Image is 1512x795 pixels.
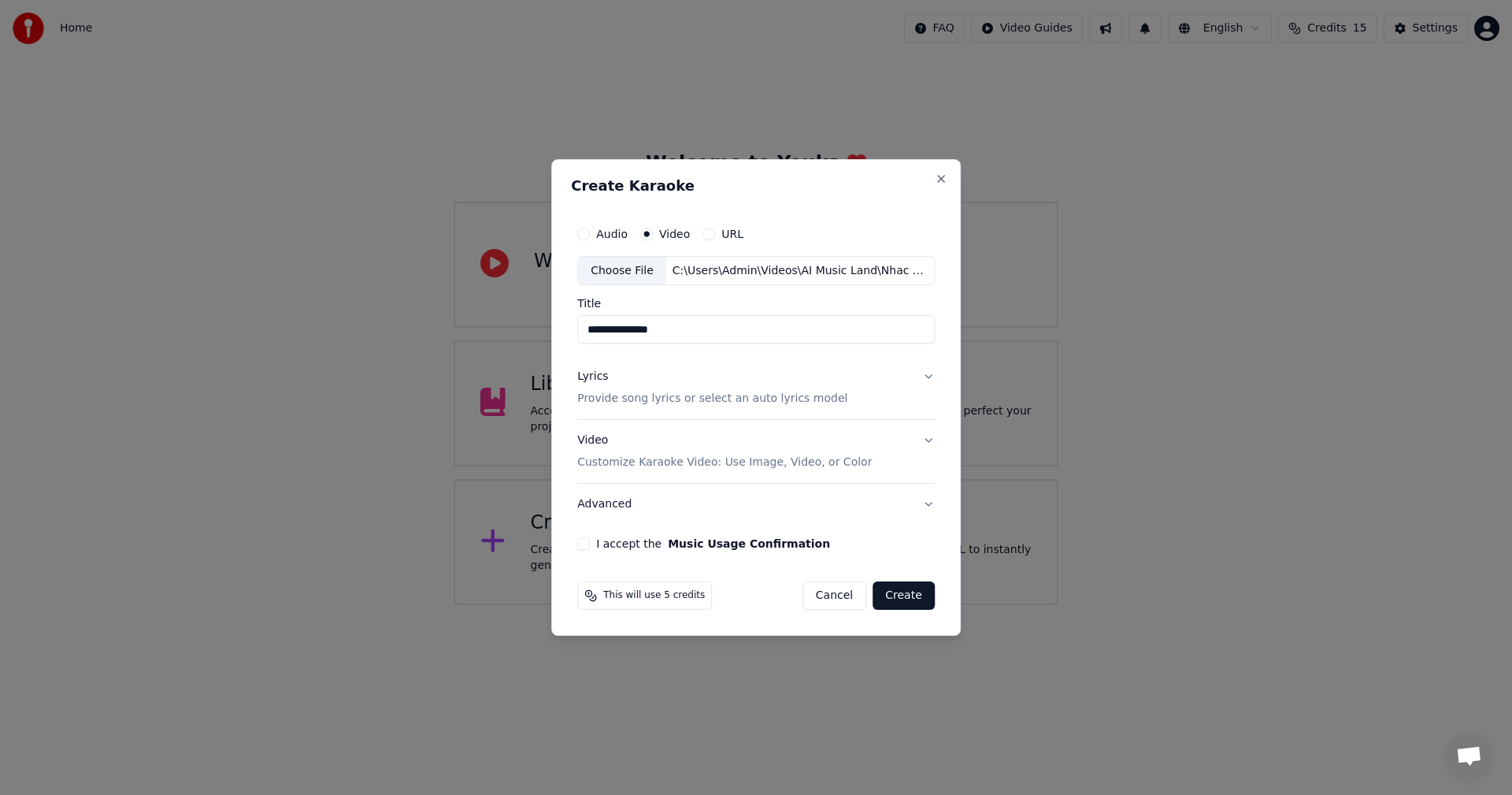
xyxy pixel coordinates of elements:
[659,228,690,240] label: Video
[668,538,830,549] button: I accept the
[802,581,866,610] button: Cancel
[571,179,941,193] h2: Create Karaoke
[873,581,935,610] button: Create
[577,433,872,471] div: Video
[721,228,743,240] label: URL
[578,257,666,285] div: Choose File
[596,228,628,240] label: Audio
[577,299,935,310] label: Title
[577,455,872,470] p: Customize Karaoke Video: Use Image, Video, or Color
[603,589,705,602] span: This will use 5 credits
[577,357,935,420] button: LyricsProvide song lyrics or select an auto lyrics model
[577,370,608,385] div: Lyrics
[666,263,934,279] div: C:\Users\Admin\Videos\AI Music Land\Nhac Viet\Xin Giu Lai Ten [PERSON_NAME]\XinGiuLaiTenAnh.mp4
[577,421,935,484] button: VideoCustomize Karaoke Video: Use Image, Video, or Color
[577,392,847,407] p: Provide song lyrics or select an auto lyrics model
[577,484,935,525] button: Advanced
[596,538,830,549] label: I accept the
